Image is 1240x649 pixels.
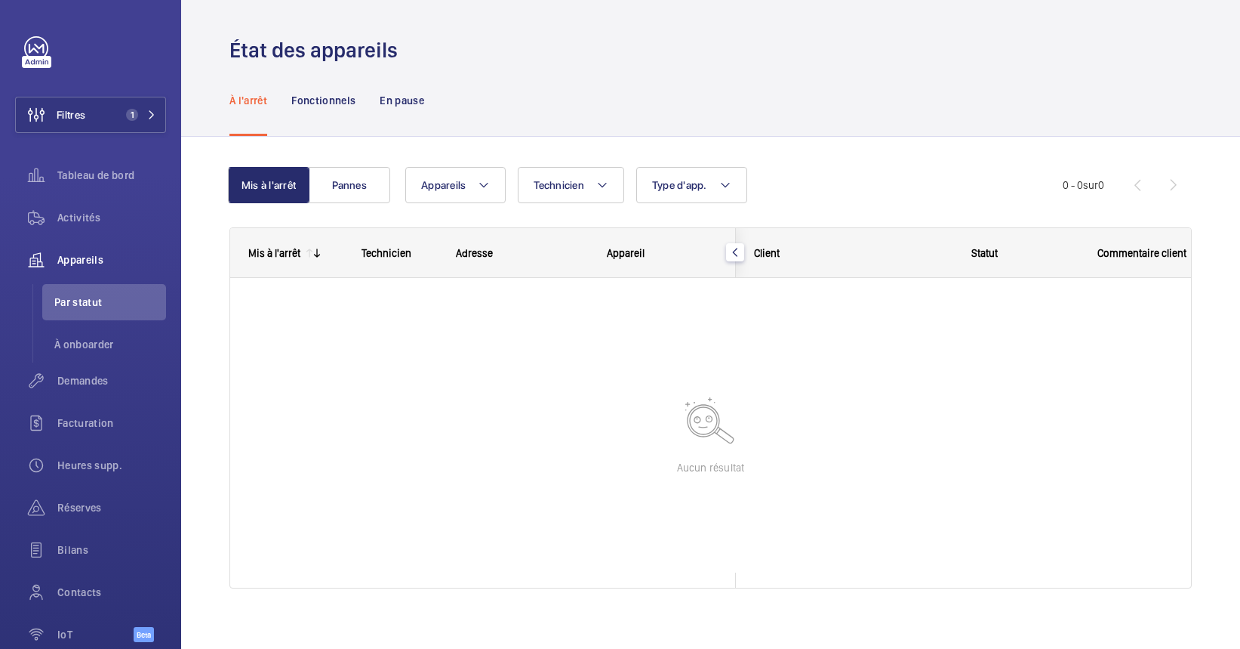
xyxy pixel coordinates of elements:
span: Commentaire client [1097,247,1186,259]
div: Appareil [607,247,718,259]
span: Facturation [57,416,166,431]
h1: État des appareils [229,36,407,64]
span: Par statut [54,295,166,310]
span: 1 [126,109,138,121]
span: Réserves [57,500,166,515]
p: En pause [380,93,424,108]
span: Technicien [362,247,411,259]
button: Filtres1 [15,97,166,133]
button: Pannes [309,167,390,203]
span: Tableau de bord [57,168,166,183]
p: Fonctionnels [291,93,355,108]
span: Demandes [57,373,166,388]
span: Contacts [57,585,166,600]
span: Filtres [57,107,85,122]
span: Statut [971,247,998,259]
span: Activités [57,210,166,225]
button: Technicien [518,167,624,203]
span: Technicien [534,179,584,191]
span: Beta [134,627,154,642]
button: Type d'app. [636,167,747,203]
span: À onboarder [54,337,166,352]
span: Bilans [57,542,166,558]
button: Mis à l'arrêt [228,167,309,203]
span: Type d'app. [652,179,707,191]
span: Client [754,247,780,259]
div: Mis à l'arrêt [248,247,300,259]
span: Adresse [456,247,493,259]
span: Appareils [57,252,166,267]
span: Heures supp. [57,458,166,473]
span: sur [1083,179,1098,191]
span: IoT [57,627,134,642]
span: 0 - 0 0 [1063,180,1104,190]
span: Appareils [421,179,466,191]
p: À l'arrêt [229,93,267,108]
button: Appareils [405,167,506,203]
